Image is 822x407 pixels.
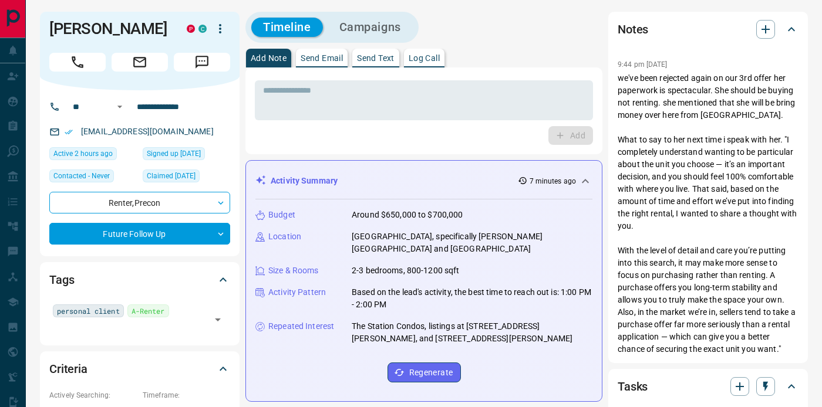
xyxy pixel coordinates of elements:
h2: Tasks [618,377,648,396]
p: Location [268,230,301,243]
button: Campaigns [328,18,413,37]
span: Call [49,53,106,72]
div: Future Follow Up [49,223,230,245]
div: Tags [49,266,230,294]
p: Activity Summary [271,175,338,187]
div: condos.ca [198,25,207,33]
span: Claimed [DATE] [147,170,196,182]
span: Message [174,53,230,72]
p: Log Call [409,54,440,62]
h2: Criteria [49,359,87,378]
a: [EMAIL_ADDRESS][DOMAIN_NAME] [81,127,214,136]
span: Active 2 hours ago [53,148,113,160]
p: Around $650,000 to $700,000 [352,209,463,221]
p: Timeframe: [143,390,230,401]
div: Wed Jul 02 2025 [143,169,230,186]
button: Open [113,100,127,114]
p: Based on the lead's activity, the best time to reach out is: 1:00 PM - 2:00 PM [352,286,592,311]
p: Actively Searching: [49,390,137,401]
button: Timeline [251,18,323,37]
div: Renter , Precon [49,192,230,213]
span: Signed up [DATE] [147,148,201,160]
p: Budget [268,209,295,221]
p: [GEOGRAPHIC_DATA], specifically [PERSON_NAME][GEOGRAPHIC_DATA] and [GEOGRAPHIC_DATA] [352,230,592,255]
p: 9:44 pm [DATE] [618,60,668,69]
div: Tasks [618,372,799,401]
p: Activity Pattern [268,286,326,299]
div: Criteria [49,355,230,383]
span: Contacted - Never [53,170,110,182]
p: Add Note [251,54,287,62]
p: Repeated Interest [268,320,334,333]
span: personal client [57,305,120,317]
p: Send Text [357,54,395,62]
div: property.ca [187,25,195,33]
div: Mon Aug 18 2025 [49,147,137,164]
p: we've been rejected again on our 3rd offer her paperwork is spectacular. She should be buying not... [618,72,799,355]
div: Notes [618,15,799,43]
p: 2-3 bedrooms, 800-1200 sqft [352,264,460,277]
p: Send Email [301,54,343,62]
div: Thu Dec 27 2018 [143,147,230,164]
h2: Tags [49,270,74,289]
p: Size & Rooms [268,264,319,277]
p: The Station Condos, listings at [STREET_ADDRESS][PERSON_NAME], and [STREET_ADDRESS][PERSON_NAME] [352,320,592,345]
svg: Email Verified [65,128,73,136]
span: A-Renter [132,305,165,317]
h2: Notes [618,20,648,39]
h1: [PERSON_NAME] [49,19,169,38]
button: Regenerate [388,362,461,382]
span: Email [112,53,168,72]
div: Activity Summary7 minutes ago [255,170,592,192]
button: Open [210,311,226,328]
p: 7 minutes ago [530,176,576,186]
